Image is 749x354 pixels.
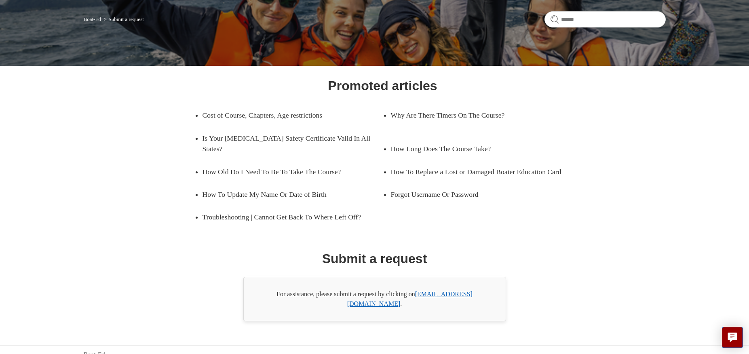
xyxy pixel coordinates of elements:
[203,104,371,126] a: Cost of Course, Chapters, Age restrictions
[391,137,559,160] a: How Long Does The Course Take?
[722,327,743,348] button: Live chat
[243,277,506,321] div: For assistance, please submit a request by clicking on .
[391,104,559,126] a: Why Are There Timers On The Course?
[84,16,101,22] a: Boat-Ed
[203,206,383,228] a: Troubleshooting | Cannot Get Back To Where Left Off?
[544,11,666,27] input: Search
[203,160,371,183] a: How Old Do I Need To Be To Take The Course?
[391,183,559,206] a: Forgot Username Or Password
[391,160,571,183] a: How To Replace a Lost or Damaged Boater Education Card
[102,16,144,22] li: Submit a request
[322,249,427,268] h1: Submit a request
[203,127,383,160] a: Is Your [MEDICAL_DATA] Safety Certificate Valid In All States?
[203,183,371,206] a: How To Update My Name Or Date of Birth
[328,76,437,95] h1: Promoted articles
[84,16,103,22] li: Boat-Ed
